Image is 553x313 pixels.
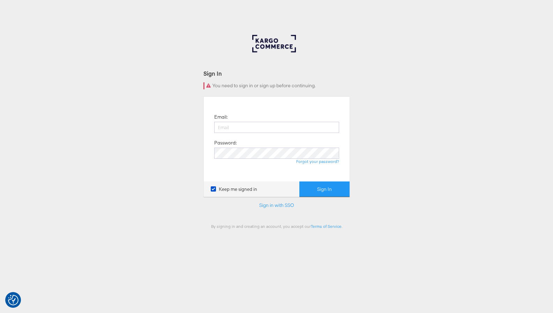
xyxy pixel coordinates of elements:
img: Revisit consent button [8,295,18,305]
label: Keep me signed in [211,186,257,193]
label: Email: [214,114,227,120]
button: Consent Preferences [8,295,18,305]
a: Forgot your password? [296,159,339,164]
label: Password: [214,140,237,146]
div: You need to sign in or sign up before continuing. [203,82,350,89]
a: Terms of Service [311,224,342,229]
button: Sign In [299,181,350,197]
input: Email [214,122,339,133]
div: By signing in and creating an account, you accept our . [203,224,350,229]
div: Sign In [203,69,350,77]
a: Sign in with SSO [259,202,294,208]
